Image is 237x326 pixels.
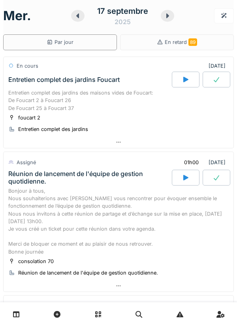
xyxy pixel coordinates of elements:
div: [DATE] [209,62,229,70]
div: Réunion de lancement de l'équipe de gestion quotidienne. [8,170,170,185]
div: 01h00 [184,159,199,166]
div: [DATE] [177,299,229,313]
div: En cours [17,62,38,70]
div: 17 septembre [97,5,148,17]
span: En retard [165,39,197,45]
div: 2025 [115,17,131,27]
h1: mer. [3,8,31,23]
div: Réunion de lancement de l'équipe de gestion quotidienne. [18,269,158,277]
div: Entretien complet des jardins [18,125,88,133]
div: Par jour [47,38,73,46]
div: Bonjour à tous, Nous souhaiterions avec [PERSON_NAME] vous rencontrer pour évoquer ensemble le fo... [8,187,229,256]
div: [DATE] [177,155,229,170]
div: Entretien complet des jardins des maisons vides de Foucart: De Foucart 2 à Foucart 26 De Foucart ... [8,89,229,112]
div: foucart 2 [18,114,40,121]
span: 89 [188,38,197,46]
div: Assigné [17,159,36,166]
div: Entretien complet des jardins Foucart [8,76,120,83]
div: consolation 70 [18,258,54,265]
